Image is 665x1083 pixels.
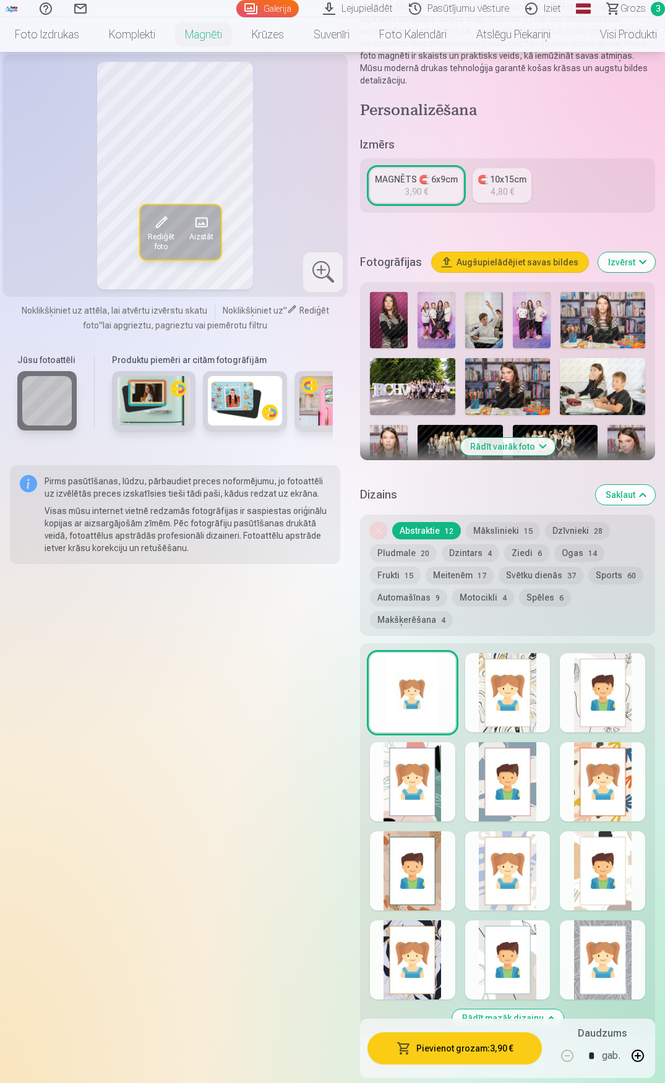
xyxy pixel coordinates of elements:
button: Rediģēt foto [140,205,182,260]
span: 20 [421,549,429,558]
button: Sakļaut [596,485,655,505]
p: Pirms pasūtīšanas, lūdzu, pārbaudiet preces noformējumu, jo fotoattēli uz izvēlētās preces izskat... [45,475,330,500]
span: 4 [487,549,492,558]
a: Atslēgu piekariņi [461,17,565,52]
a: MAGNĒTS 🧲 6x9cm3,90 € [370,168,463,203]
a: Suvenīri [299,17,364,52]
h6: Jūsu fotoattēli [17,354,77,366]
button: Izvērst [598,252,655,272]
button: Dzīvnieki28 [545,522,610,539]
span: 14 [588,549,597,558]
span: 37 [567,571,576,580]
span: Noklikšķiniet uz attēla, lai atvērtu izvērstu skatu [22,304,207,317]
span: " [283,306,287,315]
span: 17 [478,571,486,580]
span: 4 [502,594,507,602]
button: Sports60 [588,567,643,584]
button: Aizstāt [182,205,221,260]
button: Meitenēm17 [426,567,494,584]
span: 12 [445,527,453,536]
span: 4 [441,616,445,625]
h5: Daudzums [578,1026,627,1041]
div: 3,90 € [405,186,428,198]
span: 9 [435,594,440,602]
button: Pievienot grozam:3,90 € [367,1032,542,1064]
button: Motocikli4 [452,589,514,606]
button: Frukti15 [370,567,421,584]
button: Spēles6 [519,589,571,606]
div: gab. [602,1041,620,1071]
span: 28 [594,527,603,536]
button: Makšķerēšana4 [370,611,453,628]
span: 6 [538,549,542,558]
h5: Dizains [360,486,586,503]
span: Aizstāt [189,233,213,242]
button: Ziedi6 [504,544,549,562]
span: 60 [627,571,636,580]
button: Automašīnas9 [370,589,447,606]
h4: Personalizēšana [360,101,655,121]
button: Rādīt mazāk dizainu [452,1009,564,1027]
a: Krūzes [237,17,299,52]
h5: Fotogrāfijas [360,254,422,271]
span: 15 [524,527,533,536]
span: Rediģēt foto [83,306,329,330]
p: Visas mūsu internet vietnē redzamās fotogrāfijas ir saspiestas oriģinālu kopijas ar aizsargājošām... [45,505,330,554]
span: " [99,320,103,330]
span: Grozs [620,1,646,16]
a: Foto kalendāri [364,17,461,52]
div: 4,80 € [491,186,514,198]
h6: Produktu piemēri ar citām fotogrāfijām [107,354,333,366]
img: /fa1 [5,5,19,12]
a: Magnēti [170,17,237,52]
button: Ogas14 [554,544,604,562]
button: Dzintars4 [442,544,499,562]
button: Pludmale20 [370,544,437,562]
span: Rediģēt foto [148,233,174,252]
button: Abstraktie12 [392,522,461,539]
span: 3 [651,2,665,16]
span: Noklikšķiniet uz [223,306,283,315]
div: 🧲 10x15cm [478,173,526,186]
a: Komplekti [94,17,170,52]
div: MAGNĒTS 🧲 6x9cm [375,173,458,186]
button: Svētku dienās37 [499,567,583,584]
button: Rādīt vairāk foto [460,438,555,455]
span: 6 [559,594,564,602]
h5: Izmērs [360,136,655,153]
span: lai apgrieztu, pagrieztu vai piemērotu filtru [103,320,267,330]
span: 15 [405,571,413,580]
button: Augšupielādējiet savas bildes [432,252,588,272]
button: Mākslinieki15 [466,522,540,539]
a: 🧲 10x15cm4,80 € [473,168,531,203]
